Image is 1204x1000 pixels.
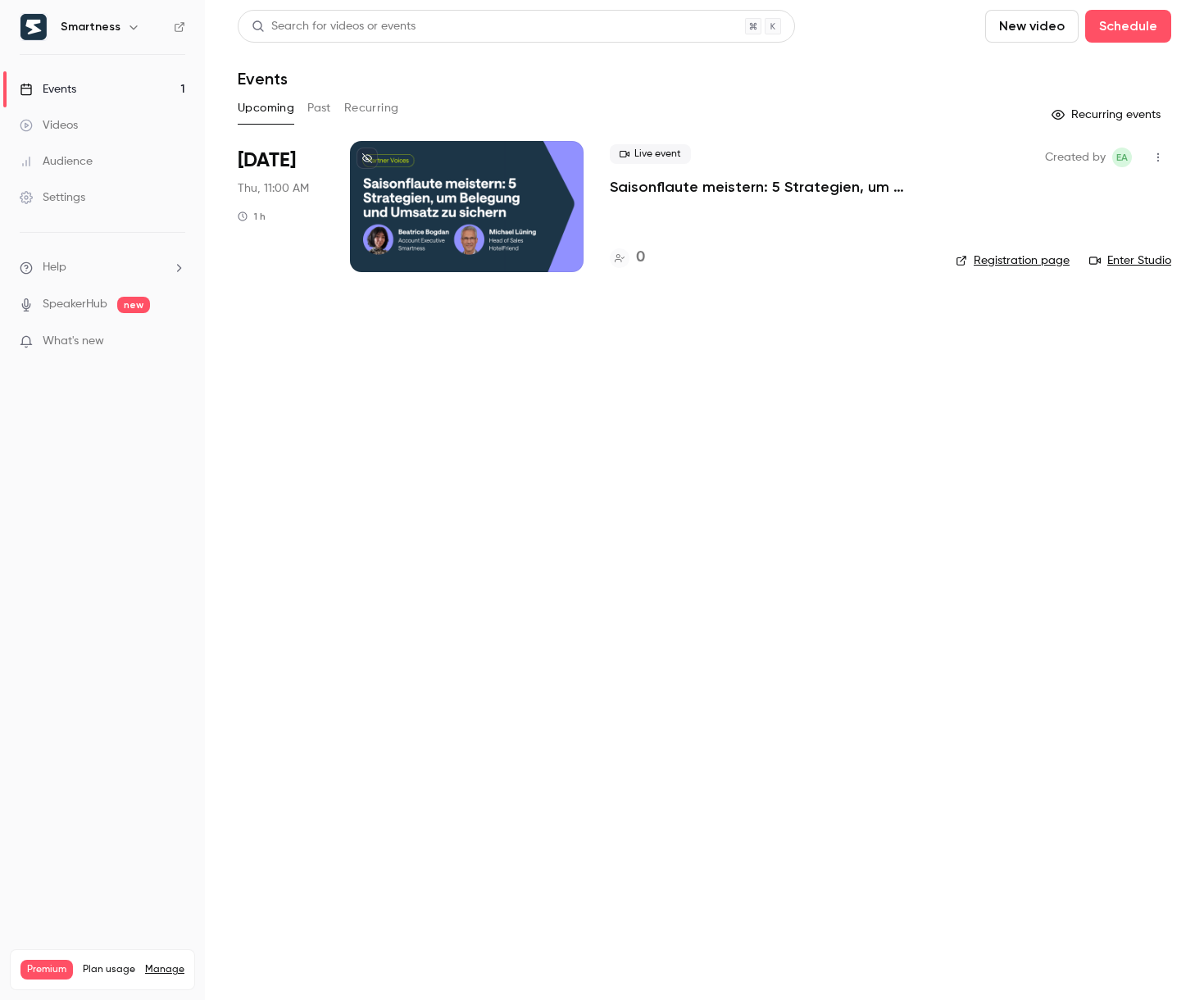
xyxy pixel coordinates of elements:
button: Upcoming [238,95,294,121]
span: Created by [1045,148,1106,167]
span: Eleonora Aste [1112,148,1132,167]
button: Recurring [344,95,399,121]
span: Live event [610,144,691,164]
h1: Events [238,69,288,89]
div: Audience [20,153,93,170]
span: Help [43,259,66,276]
span: EA [1116,148,1128,167]
div: Settings [20,189,85,206]
button: Recurring events [1044,102,1171,128]
span: Thu, 11:00 AM [238,180,309,197]
button: Schedule [1085,10,1171,43]
a: 0 [610,247,645,269]
a: Enter Studio [1089,252,1171,269]
div: Oct 9 Thu, 11:00 AM (Europe/Rome) [238,141,324,272]
span: [DATE] [238,148,296,174]
a: Saisonflaute meistern: 5 Strategien, um Belegung und Umsatz zu sichern [610,177,929,197]
a: Manage [145,963,184,976]
div: Search for videos or events [252,18,416,35]
img: Smartness [20,14,47,40]
div: Videos [20,117,78,134]
button: Past [307,95,331,121]
span: new [117,297,150,313]
a: SpeakerHub [43,296,107,313]
span: Premium [20,960,73,980]
li: help-dropdown-opener [20,259,185,276]
div: 1 h [238,210,266,223]
a: Registration page [956,252,1070,269]
span: Plan usage [83,963,135,976]
button: New video [985,10,1079,43]
span: What's new [43,333,104,350]
div: Events [20,81,76,98]
h4: 0 [636,247,645,269]
h6: Smartness [61,19,120,35]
